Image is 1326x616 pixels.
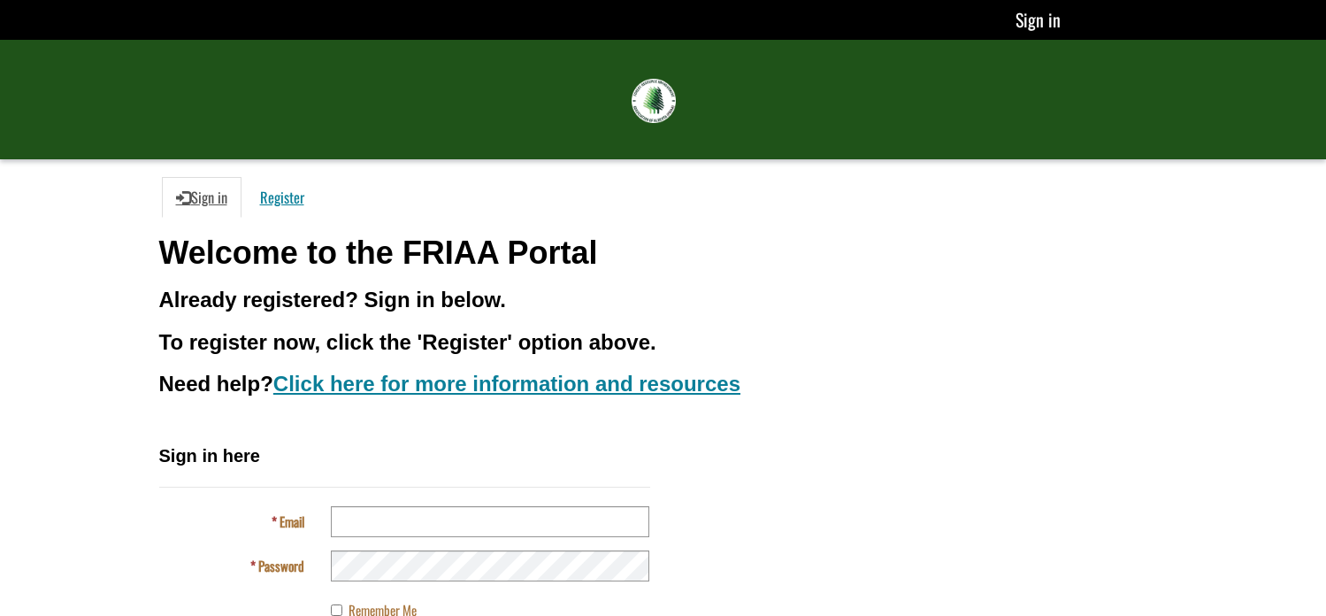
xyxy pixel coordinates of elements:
[162,177,241,218] a: Sign in
[273,372,740,396] a: Click here for more information and resources
[632,79,676,123] img: FRIAA Submissions Portal
[258,556,304,575] span: Password
[159,289,1168,312] h3: Already registered? Sign in below.
[331,604,342,616] input: Remember Me
[159,446,260,466] span: Sign in here
[246,177,318,218] a: Register
[280,512,304,531] span: Email
[159,373,1168,396] h3: Need help?
[1016,6,1061,33] a: Sign in
[159,235,1168,271] h1: Welcome to the FRIAA Portal
[159,331,1168,354] h3: To register now, click the 'Register' option above.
